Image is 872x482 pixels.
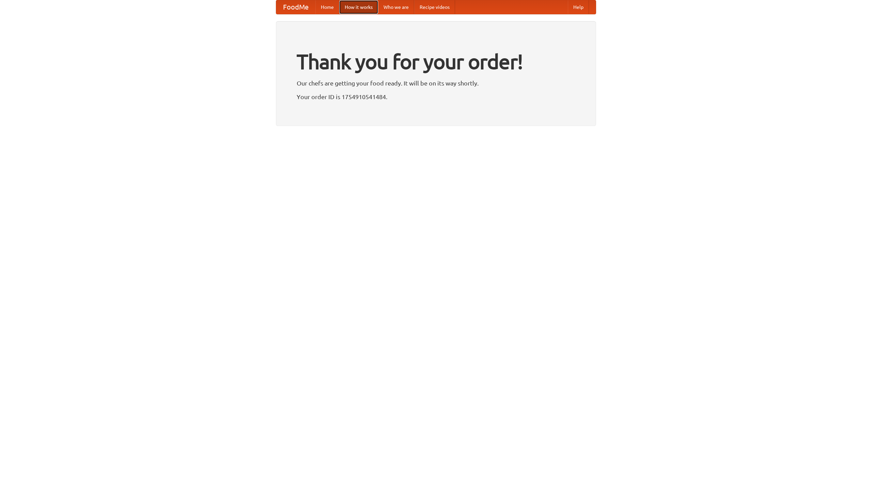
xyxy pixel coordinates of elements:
[568,0,589,14] a: Help
[339,0,378,14] a: How it works
[378,0,414,14] a: Who we are
[297,78,575,88] p: Our chefs are getting your food ready. It will be on its way shortly.
[297,45,575,78] h1: Thank you for your order!
[276,0,315,14] a: FoodMe
[414,0,455,14] a: Recipe videos
[315,0,339,14] a: Home
[297,92,575,102] p: Your order ID is 1754910541484.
